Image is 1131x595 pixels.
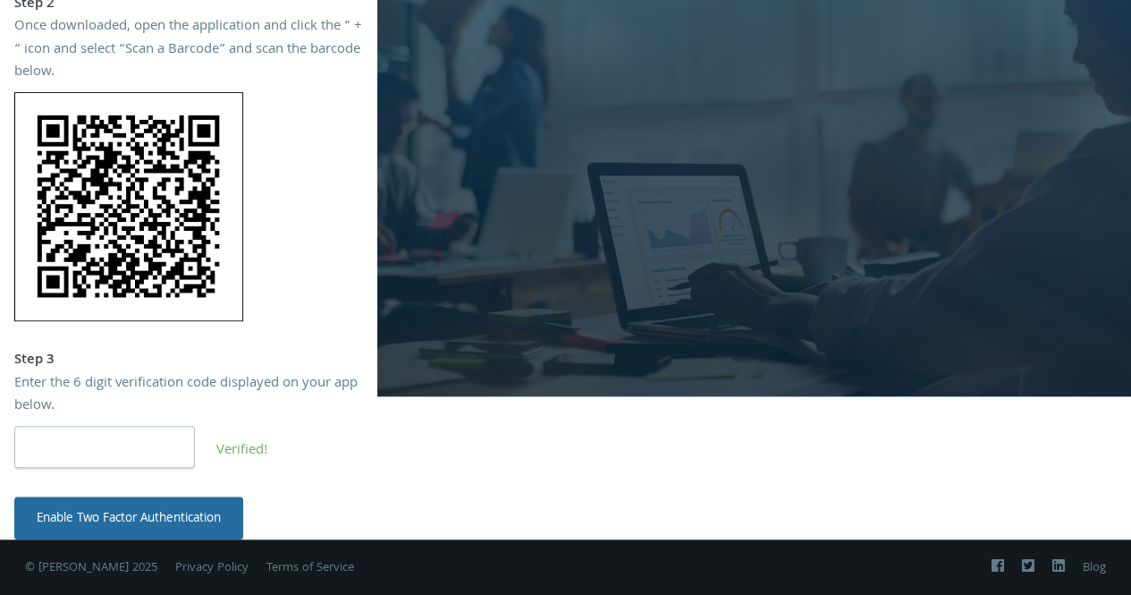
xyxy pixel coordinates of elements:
span: © [PERSON_NAME] 2025 [25,558,157,578]
div: Enter the 6 digit verification code displayed on your app below. [14,373,363,419]
strong: Step 3 [14,349,55,372]
button: Enable Two Factor Authentication [14,497,243,540]
a: Blog [1083,558,1106,578]
a: Privacy Policy [175,558,249,578]
img: 9I0g6jE5r7cAAAAASUVORK5CYII= [14,92,243,321]
a: Terms of Service [266,558,354,578]
div: Once downloaded, open the application and click the “ + “ icon and select “Scan a Barcode” and sc... [14,16,363,85]
span: Verified! [216,439,268,463]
